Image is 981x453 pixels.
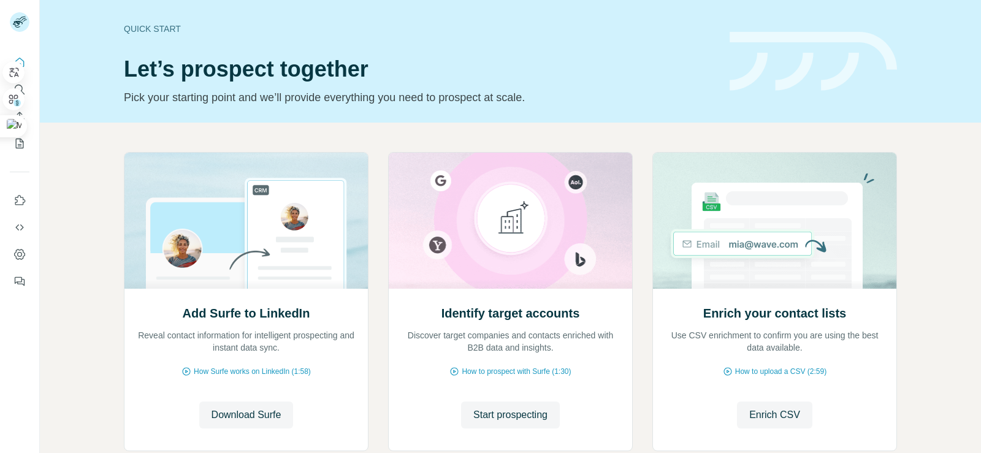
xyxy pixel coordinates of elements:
span: Download Surfe [212,408,281,422]
h2: Identify target accounts [441,305,580,322]
button: My lists [10,132,29,154]
img: Enrich your contact lists [652,153,897,289]
span: Start prospecting [473,408,548,422]
button: Use Surfe on LinkedIn [10,189,29,211]
button: Start prospecting [461,402,560,428]
p: Reveal contact information for intelligent prospecting and instant data sync. [137,329,356,354]
div: Quick start [124,23,715,35]
h1: Let’s prospect together [124,57,715,82]
h2: Add Surfe to LinkedIn [183,305,310,322]
span: Enrich CSV [749,408,800,422]
button: Search [10,78,29,101]
h2: Enrich your contact lists [703,305,846,322]
span: How to prospect with Surfe (1:30) [462,366,571,377]
button: Enrich CSV [737,402,812,428]
img: Identify target accounts [388,153,633,289]
button: Use Surfe API [10,216,29,238]
p: Pick your starting point and we’ll provide everything you need to prospect at scale. [124,89,715,106]
img: banner [730,32,897,91]
button: Download Surfe [199,402,294,428]
button: Feedback [10,270,29,292]
button: Dashboard [10,243,29,265]
p: Use CSV enrichment to confirm you are using the best data available. [665,329,884,354]
span: How Surfe works on LinkedIn (1:58) [194,366,311,377]
img: Add Surfe to LinkedIn [124,153,368,289]
span: How to upload a CSV (2:59) [735,366,826,377]
p: Discover target companies and contacts enriched with B2B data and insights. [401,329,620,354]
